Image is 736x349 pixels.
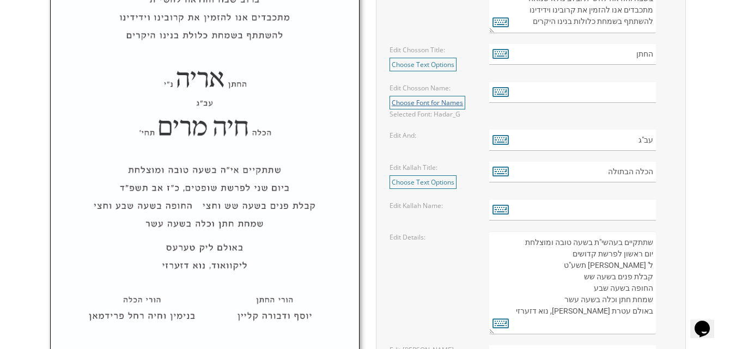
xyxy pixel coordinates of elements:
label: Edit Chosson Title: [390,45,445,54]
a: Choose Text Options [390,58,457,71]
label: Edit Kallah Title: [390,163,437,172]
div: Selected Font: Hadar_G [390,109,473,119]
label: Edit Details: [390,232,425,242]
iframe: chat widget [690,305,725,338]
label: Edit Chosson Name: [390,83,451,93]
a: Choose Text Options [390,175,457,189]
label: Edit Kallah Name: [390,201,443,210]
a: Choose Font for Names [390,96,465,109]
label: Edit And: [390,131,416,140]
textarea: שתתקיים בעהשי"ת בשעה טובה ומוצלחת יום ראשון לפרשת קדושים ל' [PERSON_NAME] תשע"ט קבלת פנים בשעה שש... [489,231,656,334]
